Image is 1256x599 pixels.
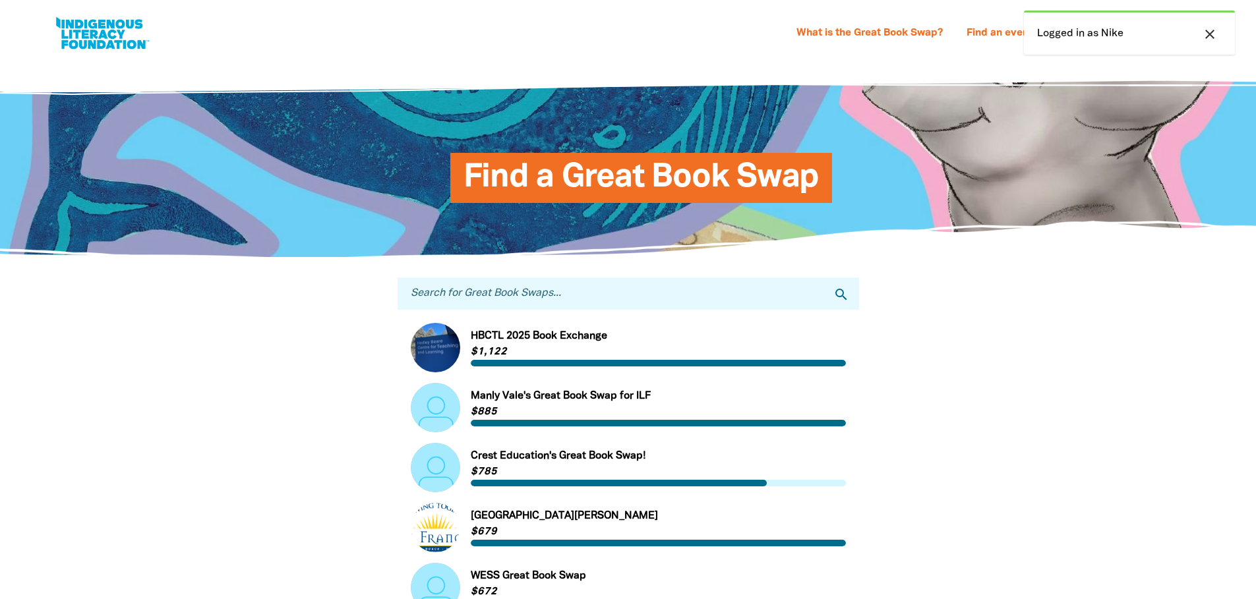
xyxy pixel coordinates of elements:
[464,163,820,203] span: Find a Great Book Swap
[1024,11,1235,55] div: Logged in as Nike
[833,287,849,302] i: search
[1198,26,1222,43] button: close
[959,23,1040,44] a: Find an event
[789,23,951,44] a: What is the Great Book Swap?
[1202,26,1218,42] i: close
